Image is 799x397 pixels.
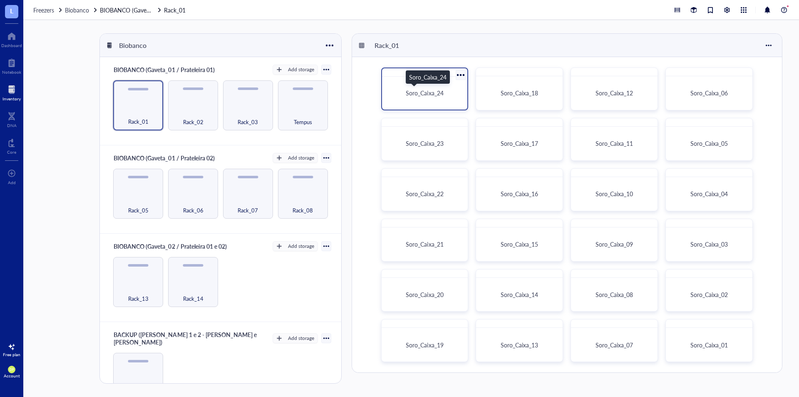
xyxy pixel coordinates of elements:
span: Rack_05 [128,206,149,215]
span: Soro_Caixa_10 [596,190,633,198]
a: Biobanco [65,5,98,15]
div: Add storage [288,335,314,342]
span: Soro_Caixa_08 [596,290,633,299]
span: Soro_Caixa_22 [406,190,443,198]
span: Soro_Caixa_14 [501,290,538,299]
div: Rack_01 [371,38,421,52]
a: Dashboard [1,30,22,48]
span: Soro_Caixa_20 [406,290,443,299]
span: Soro_Caixa_12 [596,89,633,97]
div: Add storage [288,242,314,250]
div: Dashboard [1,43,22,48]
span: Soro_Caixa_16 [501,190,538,198]
span: Soro_Caixa_19 [406,341,443,349]
a: BIOBANCO (Gaveta_01 / Prateleira 01)Rack_01 [100,5,187,15]
span: Soro_Caixa_09 [596,240,633,248]
span: Soro_Caixa_23 [406,139,443,147]
div: Add storage [288,154,314,162]
span: Soro_Caixa_06 [690,89,728,97]
span: Soro_Caixa_04 [690,190,728,198]
span: Rack_02 [183,117,203,127]
span: L [10,5,13,16]
span: Soro_Caixa_02 [690,290,728,299]
span: Rack_06 [183,206,203,215]
span: Soro_Caixa_05 [690,139,728,147]
div: DNA [7,123,17,128]
span: Rack_03 [238,117,258,127]
span: Rack_07 [238,206,258,215]
span: Tempus [294,117,312,127]
span: Rack_08 [293,206,313,215]
div: Free plan [3,352,20,357]
div: Add [8,180,16,185]
div: Notebook [2,70,21,75]
div: Add storage [288,66,314,73]
a: Notebook [2,56,21,75]
div: BIOBANCO (Gaveta_01 / Prateleira 01) [110,64,218,75]
button: Add storage [273,333,318,343]
span: Biobanco [65,6,89,14]
div: Account [4,373,20,378]
span: Rack_01 [128,117,149,126]
div: BACKUP ([PERSON_NAME] 1 e 2 - [PERSON_NAME] e [PERSON_NAME]) [110,329,269,348]
div: BIOBANCO (Gaveta_02 / Prateleira 01 e 02) [110,240,230,252]
span: Soro_Caixa_01 [690,341,728,349]
a: Freezers [33,5,63,15]
div: Biobanco [115,38,165,52]
span: Soro_Caixa_11 [596,139,633,147]
span: DP [10,368,14,372]
span: Soro_Caixa_21 [406,240,443,248]
button: Add storage [273,65,318,75]
span: Soro_Caixa_03 [690,240,728,248]
span: Rack_13 [128,294,149,303]
span: Soro_Caixa_13 [501,341,538,349]
div: Inventory [2,96,21,101]
span: Soro_Caixa_24 [406,89,443,97]
div: Core [7,150,16,155]
a: Core [7,136,16,155]
span: Soro_Caixa_17 [501,139,538,147]
span: Soro_Caixa_15 [501,240,538,248]
a: DNA [7,110,17,128]
span: Soro_Caixa_18 [501,89,538,97]
a: Inventory [2,83,21,101]
span: Freezers [33,6,54,14]
span: Rack_14 [183,294,203,303]
div: BIOBANCO (Gaveta_01 / Prateleira 02) [110,152,218,164]
span: Soro_Caixa_07 [596,341,633,349]
button: Add storage [273,241,318,251]
button: Add storage [273,153,318,163]
div: Soro_Caixa_24 [409,72,447,82]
